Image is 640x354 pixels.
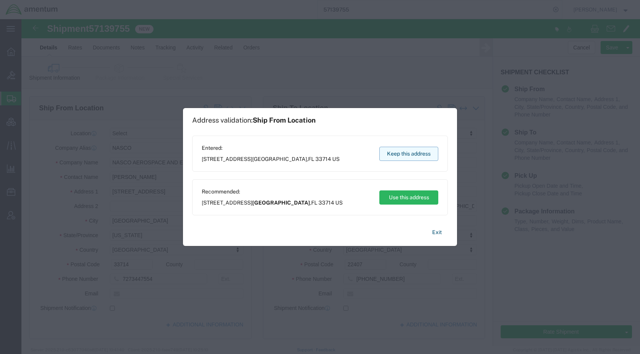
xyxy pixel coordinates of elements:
span: FL [308,156,314,162]
span: Entered: [202,144,340,152]
span: US [335,200,343,206]
button: Use this address [379,190,438,205]
span: 33714 [315,156,331,162]
span: Recommended: [202,188,343,196]
h1: Address validation: [192,116,316,125]
span: [GEOGRAPHIC_DATA] [252,200,310,206]
span: FL [311,200,317,206]
button: Exit [426,226,448,239]
span: US [332,156,340,162]
button: Keep this address [379,147,438,161]
span: [STREET_ADDRESS] , [202,199,343,207]
span: Ship From Location [253,116,316,124]
span: 33714 [318,200,334,206]
span: [GEOGRAPHIC_DATA] [252,156,307,162]
span: [STREET_ADDRESS] , [202,155,340,163]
